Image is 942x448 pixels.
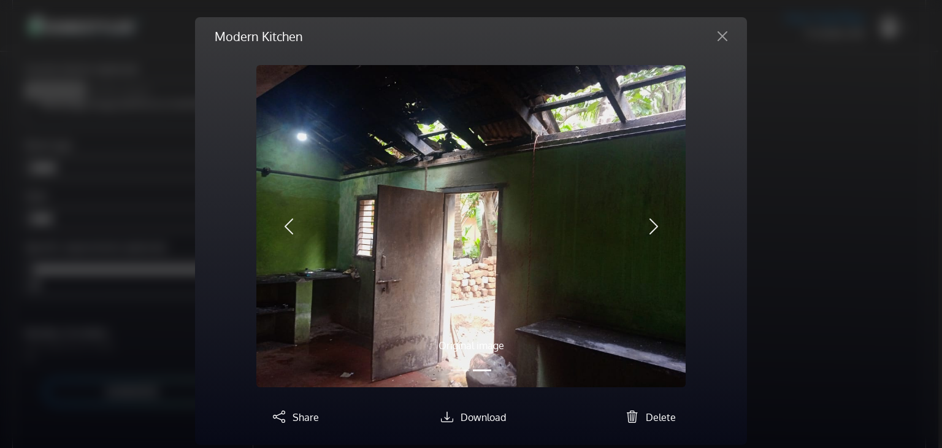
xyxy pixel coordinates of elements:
button: Slide 1 [451,363,469,377]
a: Share [268,411,319,423]
a: Download [436,411,506,423]
img: WhatsApp_Image_2025-09-22_at_12.25.40_PM.jpeg [256,65,686,387]
h5: Modern Kitchen [215,27,303,45]
span: Download [461,411,506,423]
button: Delete [621,407,676,425]
p: Original image [321,338,621,353]
span: Share [293,411,319,423]
button: Close [708,26,737,46]
span: Delete [646,411,676,423]
button: Slide 2 [473,363,491,377]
